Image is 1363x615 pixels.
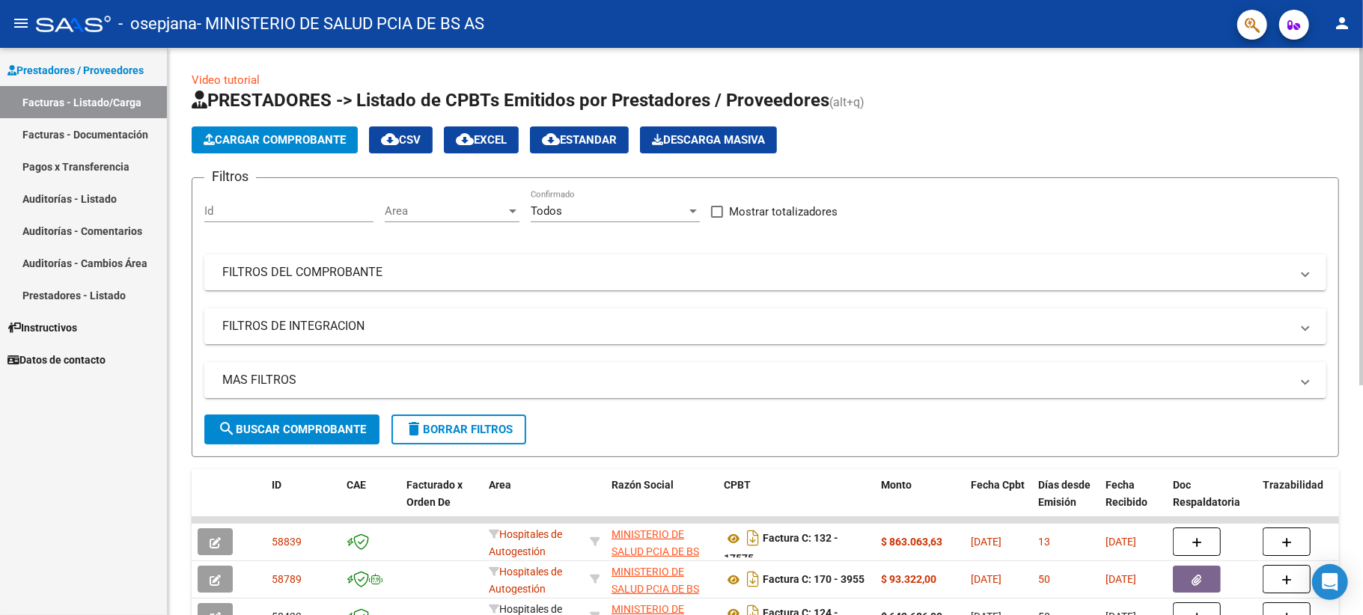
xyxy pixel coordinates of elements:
mat-icon: cloud_download [381,130,399,148]
datatable-header-cell: Trazabilidad [1257,469,1347,535]
mat-expansion-panel-header: MAS FILTROS [204,362,1326,398]
h3: Filtros [204,166,256,187]
span: Descarga Masiva [652,133,765,147]
mat-icon: cloud_download [456,130,474,148]
span: [DATE] [971,573,1001,585]
mat-expansion-panel-header: FILTROS DE INTEGRACION [204,308,1326,344]
span: Razón Social [612,479,674,491]
span: Fecha Cpbt [971,479,1025,491]
mat-icon: person [1333,14,1351,32]
span: - osepjana [118,7,197,40]
strong: Factura C: 170 - 3955 [763,574,865,586]
span: MINISTERIO DE SALUD PCIA DE BS AS [612,566,699,612]
span: Area [385,204,506,218]
span: 58839 [272,536,302,548]
datatable-header-cell: Doc Respaldatoria [1167,469,1257,535]
span: CPBT [724,479,751,491]
datatable-header-cell: Días desde Emisión [1032,469,1100,535]
span: Area [489,479,511,491]
span: 50 [1038,573,1050,585]
mat-panel-title: FILTROS DEL COMPROBANTE [222,264,1290,281]
span: CSV [381,133,421,147]
button: Descarga Masiva [640,126,777,153]
a: Video tutorial [192,73,260,87]
app-download-masive: Descarga masiva de comprobantes (adjuntos) [640,126,777,153]
span: Monto [881,479,912,491]
mat-icon: search [218,420,236,438]
datatable-header-cell: ID [266,469,341,535]
div: Open Intercom Messenger [1312,564,1348,600]
datatable-header-cell: CPBT [718,469,875,535]
span: Hospitales de Autogestión [489,528,562,557]
datatable-header-cell: Fecha Recibido [1100,469,1167,535]
span: Estandar [542,133,617,147]
span: Instructivos [7,319,77,336]
span: ID [272,479,281,491]
datatable-header-cell: Area [483,469,584,535]
span: [DATE] [971,536,1001,548]
datatable-header-cell: Facturado x Orden De [400,469,483,535]
span: 13 [1038,536,1050,548]
button: Estandar [530,126,629,153]
span: Días desde Emisión [1038,479,1091,508]
span: Buscar Comprobante [218,423,366,436]
datatable-header-cell: CAE [341,469,400,535]
span: (alt+q) [829,95,865,109]
span: CAE [347,479,366,491]
span: Mostrar totalizadores [729,203,838,221]
span: Facturado x Orden De [406,479,463,508]
span: [DATE] [1106,536,1136,548]
span: 58789 [272,573,302,585]
mat-icon: cloud_download [542,130,560,148]
span: MINISTERIO DE SALUD PCIA DE BS AS [612,528,699,575]
button: EXCEL [444,126,519,153]
div: 30626983398 [612,526,712,557]
span: Cargar Comprobante [204,133,346,147]
i: Descargar documento [743,567,763,591]
span: EXCEL [456,133,507,147]
mat-icon: delete [405,420,423,438]
button: Cargar Comprobante [192,126,358,153]
datatable-header-cell: Monto [875,469,965,535]
span: [DATE] [1106,573,1136,585]
span: Fecha Recibido [1106,479,1147,508]
span: Prestadores / Proveedores [7,62,144,79]
span: - MINISTERIO DE SALUD PCIA DE BS AS [197,7,484,40]
strong: $ 93.322,00 [881,573,936,585]
span: Todos [531,204,562,218]
div: 30626983398 [612,563,712,595]
mat-panel-title: FILTROS DE INTEGRACION [222,318,1290,334]
span: Datos de contacto [7,352,106,368]
mat-icon: menu [12,14,30,32]
span: Trazabilidad [1263,479,1323,491]
span: Doc Respaldatoria [1173,479,1240,508]
datatable-header-cell: Razón Social [606,469,718,535]
i: Descargar documento [743,526,763,550]
button: Buscar Comprobante [204,414,379,444]
strong: Factura C: 132 - 17575 [724,533,838,565]
button: Borrar Filtros [391,414,526,444]
span: PRESTADORES -> Listado de CPBTs Emitidos por Prestadores / Proveedores [192,90,829,111]
datatable-header-cell: Fecha Cpbt [965,469,1032,535]
button: CSV [369,126,433,153]
span: Borrar Filtros [405,423,513,436]
strong: $ 863.063,63 [881,536,942,548]
span: Hospitales de Autogestión [489,566,562,595]
mat-expansion-panel-header: FILTROS DEL COMPROBANTE [204,254,1326,290]
mat-panel-title: MAS FILTROS [222,372,1290,388]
